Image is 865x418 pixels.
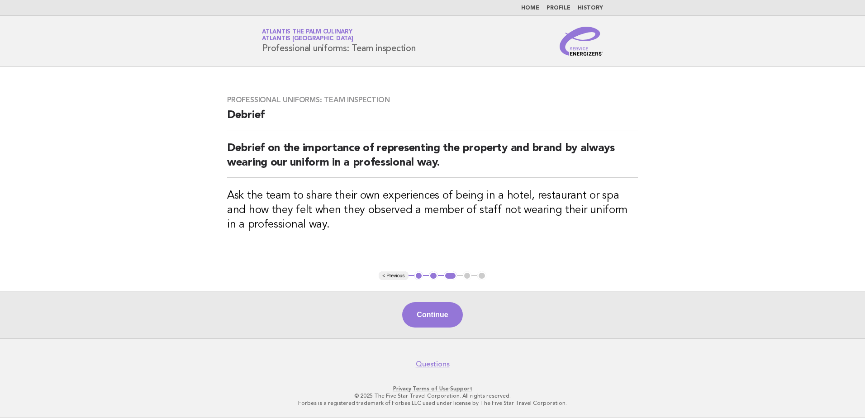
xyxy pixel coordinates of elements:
a: Atlantis The Palm CulinaryAtlantis [GEOGRAPHIC_DATA] [262,29,353,42]
h3: Ask the team to share their own experiences of being in a hotel, restaurant or spa and how they f... [227,189,638,232]
button: 2 [429,271,438,280]
button: 1 [414,271,423,280]
p: Forbes is a registered trademark of Forbes LLC used under license by The Five Star Travel Corpora... [156,399,709,407]
span: Atlantis [GEOGRAPHIC_DATA] [262,36,353,42]
p: · · [156,385,709,392]
a: Terms of Use [413,385,449,392]
a: Home [521,5,539,11]
h2: Debrief [227,108,638,130]
p: © 2025 The Five Star Travel Corporation. All rights reserved. [156,392,709,399]
button: Continue [402,302,462,328]
button: < Previous [379,271,408,280]
a: Support [450,385,472,392]
h1: Professional uniforms: Team inspection [262,29,416,53]
a: History [578,5,603,11]
h3: Professional uniforms: Team inspection [227,95,638,104]
a: Questions [416,360,450,369]
img: Service Energizers [560,27,603,56]
h2: Debrief on the importance of representing the property and brand by always wearing our uniform in... [227,141,638,178]
a: Privacy [393,385,411,392]
button: 3 [444,271,457,280]
a: Profile [547,5,570,11]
